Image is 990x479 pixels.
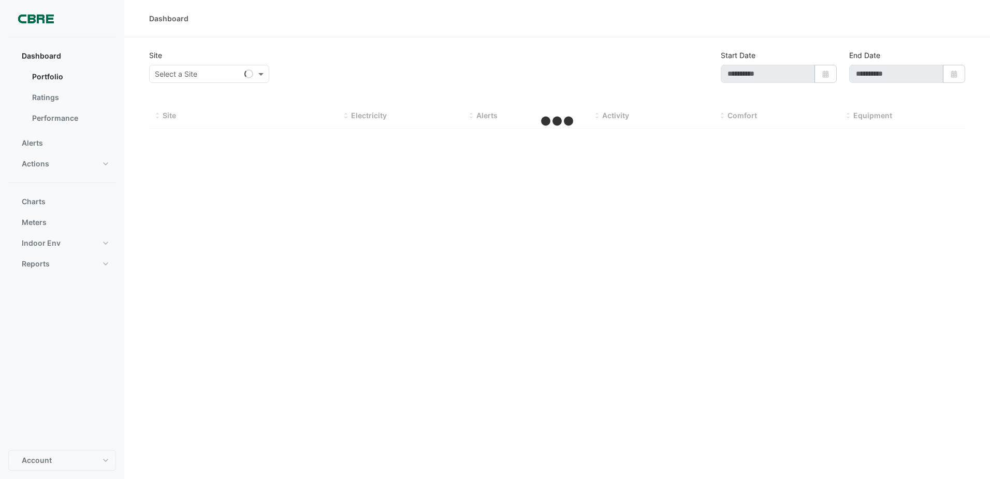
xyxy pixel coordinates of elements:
button: Charts [8,191,116,212]
span: Meters [22,217,47,228]
span: Activity [602,111,629,120]
button: Meters [8,212,116,233]
label: Start Date [721,50,755,61]
span: Indoor Env [22,238,61,248]
span: Comfort [727,111,757,120]
span: Reports [22,259,50,269]
span: Site [163,111,176,120]
span: Electricity [351,111,387,120]
button: Alerts [8,133,116,153]
button: Indoor Env [8,233,116,253]
span: Alerts [22,138,43,148]
span: Alerts [476,111,498,120]
span: Equipment [853,111,892,120]
img: Company Logo [12,8,59,29]
span: Charts [22,196,46,207]
div: Dashboard [8,66,116,133]
span: Dashboard [22,51,61,61]
label: End Date [849,50,880,61]
button: Actions [8,153,116,174]
span: Actions [22,159,49,169]
button: Account [8,450,116,471]
a: Performance [24,108,116,129]
button: Reports [8,253,116,274]
a: Portfolio [24,66,116,87]
div: Dashboard [149,13,188,24]
label: Site [149,50,162,61]
a: Ratings [24,87,116,108]
span: Account [22,455,52,466]
button: Dashboard [8,46,116,66]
